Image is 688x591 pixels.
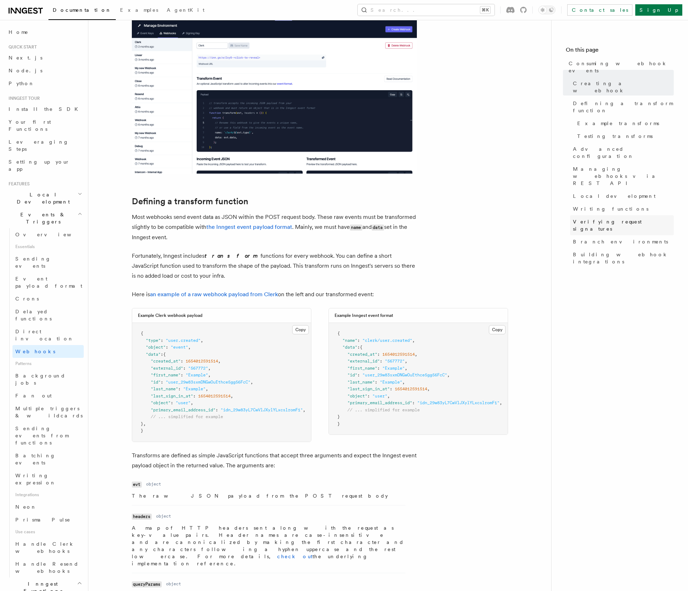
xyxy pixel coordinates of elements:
[347,386,390,391] span: "last_sign_in_at"
[347,407,420,412] span: // ... simplified for example
[138,313,202,318] h3: Example Clerk webhook payload
[635,4,682,16] a: Sign Up
[250,380,253,385] span: ,
[9,55,42,61] span: Next.js
[6,188,84,208] button: Local Development
[132,492,405,499] p: The raw JSON payload from the POST request body
[377,366,380,371] span: :
[12,526,84,538] span: Use cases
[198,394,231,399] span: 1654012591514
[347,394,367,399] span: "object"
[183,386,206,391] span: "Example"
[120,7,158,13] span: Examples
[151,400,171,405] span: "object"
[167,7,205,13] span: AgentKit
[395,386,427,391] span: 1654012591514
[146,338,161,343] span: "type"
[141,331,143,336] span: {
[570,248,674,268] a: Building webhook integrations
[6,211,78,225] span: Events & Triggers
[9,106,82,112] span: Install the SDK
[357,345,360,350] span: :
[570,143,674,163] a: Advanced configuration
[447,372,450,377] span: ,
[6,228,84,577] div: Events & Triggers
[15,406,83,418] span: Multiple triggers & wildcards
[15,276,82,289] span: Event payload format
[132,482,142,488] code: evt
[6,181,30,187] span: Features
[570,202,674,215] a: Writing functions
[573,251,674,265] span: Building webhook integrations
[12,228,84,241] a: Overview
[573,205,648,212] span: Writing functions
[216,407,218,412] span: :
[573,80,674,94] span: Creating a webhook
[132,451,417,471] p: Transforms are defined as simple JavaScript functions that accept three arguments and expect the ...
[188,345,191,350] span: ,
[181,359,183,364] span: :
[208,372,211,377] span: ,
[412,338,415,343] span: ,
[161,380,163,385] span: :
[151,394,193,399] span: "last_sign_in_at"
[342,338,357,343] span: "name"
[53,7,112,13] span: Documentation
[412,400,415,405] span: :
[573,218,674,232] span: Verifying request signatures
[146,481,161,487] dd: object
[132,289,417,299] p: Here is on the left and our transformed event:
[6,191,78,205] span: Local Development
[372,225,384,231] code: data
[156,513,171,519] dd: object
[567,4,632,16] a: Contact sales
[15,232,89,237] span: Overview
[337,421,340,426] span: }
[12,422,84,449] a: Sending events from functions
[337,414,340,419] span: }
[15,517,71,523] span: Prisma Pulse
[186,372,208,377] span: "Example"
[489,325,506,334] button: Copy
[570,215,674,235] a: Verifying request signatures
[166,345,168,350] span: :
[347,380,375,385] span: "last_name"
[141,428,143,433] span: }
[193,394,196,399] span: :
[132,11,417,174] img: Inngest dashboard showing a newly created webhook
[574,130,674,143] a: Testing transforms
[577,133,653,140] span: Testing transforms
[15,256,51,269] span: Sending events
[372,394,387,399] span: "user"
[402,380,405,385] span: ,
[292,325,309,334] button: Copy
[15,453,56,466] span: Batching events
[15,329,74,341] span: Direct invocation
[6,44,37,50] span: Quick start
[357,338,360,343] span: :
[382,366,405,371] span: "Example"
[337,331,340,336] span: {
[570,163,674,190] a: Managing webhooks via REST API
[6,26,84,38] a: Home
[12,500,84,513] a: Neon
[12,389,84,402] a: Fan out
[9,159,70,172] span: Setting up your app
[566,57,674,77] a: Consuming webhook events
[15,504,37,510] span: Neon
[151,372,181,377] span: "first_name"
[573,145,674,160] span: Advanced configuration
[166,338,201,343] span: "user.created"
[362,338,412,343] span: "clerk/user.created"
[6,115,84,135] a: Your first Functions
[415,352,417,357] span: ,
[387,394,390,399] span: ,
[577,120,659,127] span: Example transforms
[15,473,56,485] span: Writing expression
[12,272,84,292] a: Event payload format
[12,252,84,272] a: Sending events
[12,345,84,358] a: Webhooks
[151,414,223,419] span: // ... simplified for example
[12,305,84,325] a: Delayed functions
[132,251,417,281] p: Fortunately, Inngest includes functions for every webhook. You can define a short JavaScript func...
